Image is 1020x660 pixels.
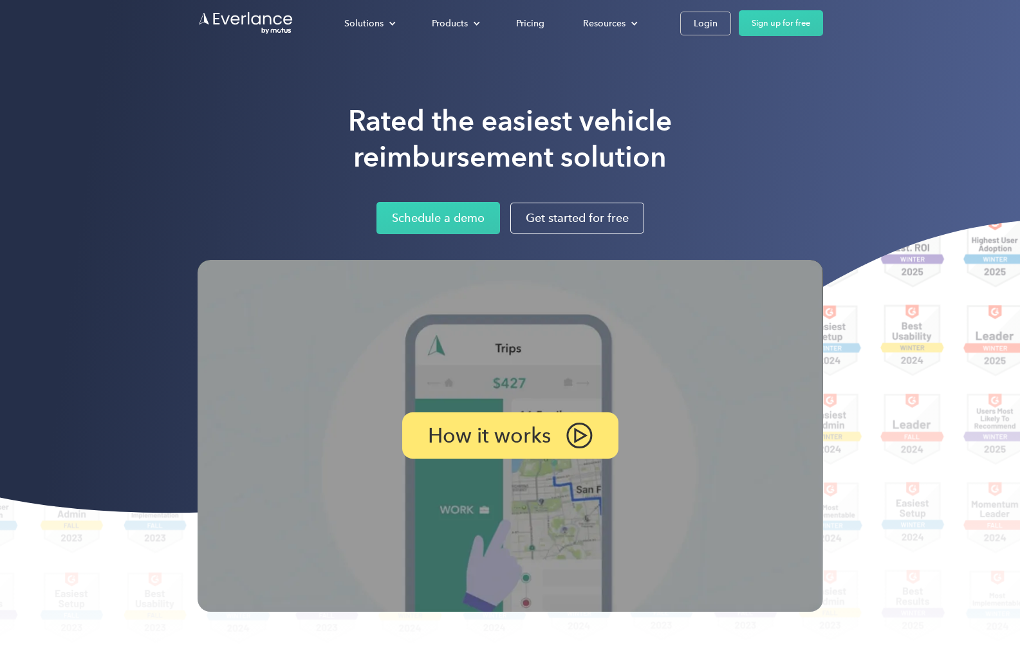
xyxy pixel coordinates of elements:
div: Login [694,15,718,32]
div: Resources [583,15,626,32]
a: Pricing [503,12,557,35]
a: Sign up for free [739,10,823,36]
a: Get started for free [510,203,644,234]
a: Go to homepage [198,11,294,35]
div: Pricing [516,15,544,32]
a: Login [680,12,731,35]
p: How it works [428,426,551,445]
a: Schedule a demo [376,202,500,234]
div: Solutions [344,15,384,32]
h1: Rated the easiest vehicle reimbursement solution [348,103,672,175]
div: Products [432,15,468,32]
